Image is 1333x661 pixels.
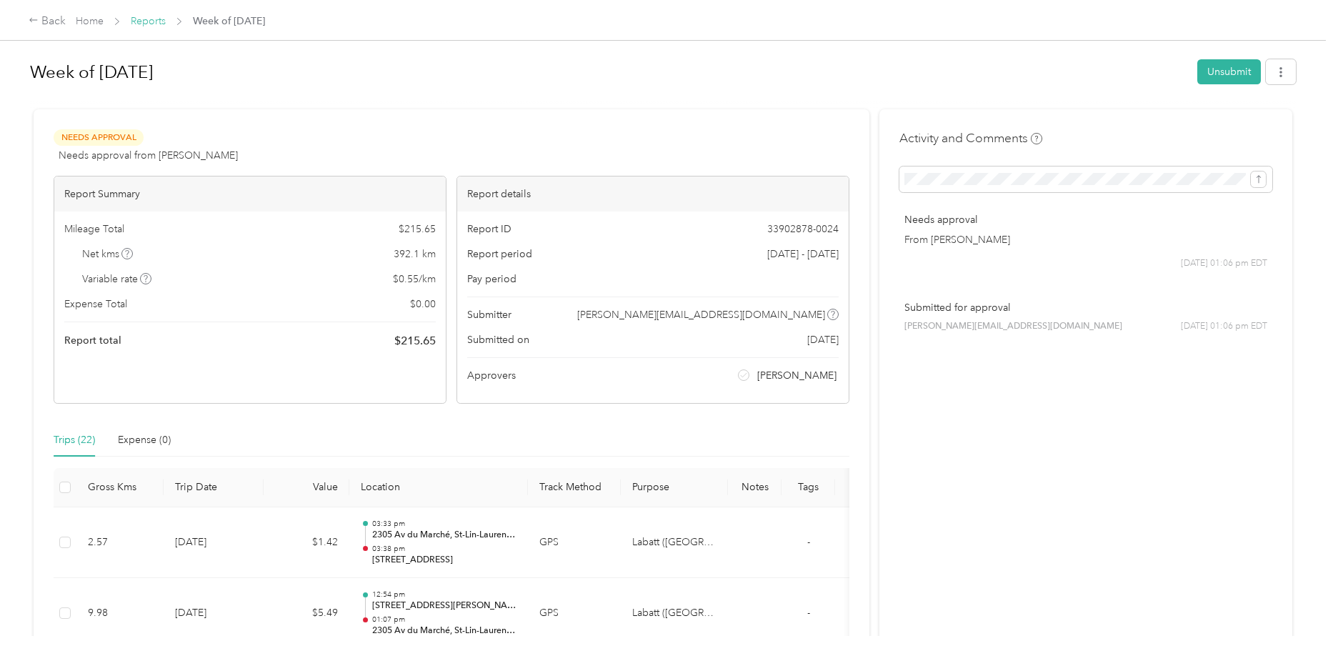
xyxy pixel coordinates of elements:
[528,578,621,650] td: GPS
[193,14,265,29] span: Week of [DATE]
[372,590,516,600] p: 12:54 pm
[904,232,1267,247] p: From [PERSON_NAME]
[264,578,349,650] td: $5.49
[64,333,121,348] span: Report total
[1181,320,1267,333] span: [DATE] 01:06 pm EDT
[82,247,134,262] span: Net kms
[82,272,152,287] span: Variable rate
[372,554,516,567] p: [STREET_ADDRESS]
[76,578,164,650] td: 9.98
[467,272,516,287] span: Pay period
[1197,59,1261,84] button: Unsubmit
[528,468,621,507] th: Track Method
[807,607,810,619] span: -
[457,177,849,212] div: Report details
[394,247,436,262] span: 392.1 km
[528,507,621,579] td: GPS
[467,307,511,322] span: Submitter
[164,507,264,579] td: [DATE]
[621,468,728,507] th: Purpose
[782,468,835,507] th: Tags
[54,177,446,212] div: Report Summary
[467,368,516,383] span: Approvers
[767,247,839,262] span: [DATE] - [DATE]
[372,615,516,625] p: 01:07 pm
[399,222,436,237] span: $ 215.65
[118,432,171,448] div: Expense (0)
[372,625,516,637] p: 2305 Av du Marché, St-Lin-Laurentides, [GEOGRAPHIC_DATA]
[76,468,164,507] th: Gross Kms
[807,536,810,548] span: -
[76,507,164,579] td: 2.57
[393,272,436,287] span: $ 0.55 / km
[372,544,516,554] p: 03:38 pm
[59,148,238,163] span: Needs approval from [PERSON_NAME]
[64,297,127,312] span: Expense Total
[904,300,1267,315] p: Submitted for approval
[131,15,166,27] a: Reports
[904,212,1267,227] p: Needs approval
[577,307,825,322] span: [PERSON_NAME][EMAIL_ADDRESS][DOMAIN_NAME]
[899,129,1042,147] h4: Activity and Comments
[904,320,1122,333] span: [PERSON_NAME][EMAIL_ADDRESS][DOMAIN_NAME]
[728,468,782,507] th: Notes
[29,13,66,30] div: Back
[54,129,144,146] span: Needs Approval
[757,368,837,383] span: [PERSON_NAME]
[1181,257,1267,270] span: [DATE] 01:06 pm EDT
[1253,581,1333,661] iframe: Everlance-gr Chat Button Frame
[349,468,528,507] th: Location
[64,222,124,237] span: Mileage Total
[264,507,349,579] td: $1.42
[372,519,516,529] p: 03:33 pm
[767,222,839,237] span: 33902878-0024
[164,468,264,507] th: Trip Date
[76,15,104,27] a: Home
[372,600,516,612] p: [STREET_ADDRESS][PERSON_NAME]
[467,332,529,347] span: Submitted on
[30,55,1187,89] h1: Week of August 18 2025
[394,332,436,349] span: $ 215.65
[621,578,728,650] td: Labatt (Quebec)
[621,507,728,579] td: Labatt (Quebec)
[467,247,532,262] span: Report period
[54,432,95,448] div: Trips (22)
[372,529,516,542] p: 2305 Av du Marché, St-Lin-Laurentides, [GEOGRAPHIC_DATA]
[410,297,436,312] span: $ 0.00
[807,332,839,347] span: [DATE]
[264,468,349,507] th: Value
[164,578,264,650] td: [DATE]
[467,222,511,237] span: Report ID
